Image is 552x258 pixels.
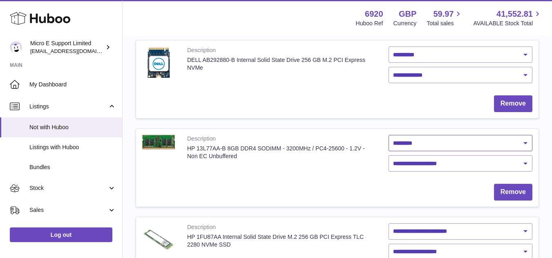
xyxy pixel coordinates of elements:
span: Bundles [29,163,116,171]
a: Remove [494,95,532,112]
span: Listings [29,103,107,110]
img: $_57.JPG [142,135,175,150]
span: Sales [29,206,107,214]
span: Listings with Huboo [29,143,116,151]
div: Huboo Ref [356,20,383,27]
strong: GBP [399,9,416,20]
span: My Dashboard [29,81,116,88]
span: [EMAIL_ADDRESS][DOMAIN_NAME] [30,48,120,54]
span: Stock [29,184,107,192]
a: Remove [494,184,532,201]
span: AVAILABLE Stock Total [473,20,542,27]
div: HP 1FU87AA Internal Solid State Drive M.2 256 GB PCI Express TLC 2280 NVMe SSD [187,233,376,249]
strong: Description [187,223,376,233]
strong: Description [187,46,376,56]
img: $_57.JPG [142,46,175,79]
span: Not with Huboo [29,123,116,131]
div: DELL AB292880-B Internal Solid State Drive 256 GB M.2 PCI Express NVMe [187,56,376,72]
span: 59.97 [433,9,454,20]
span: Total sales [427,20,463,27]
a: Log out [10,227,112,242]
div: Currency [393,20,417,27]
div: HP 13L77AA-B 8GB DDR4 SODIMM - 3200MHz / PC4-25600 - 1.2V - Non EC Unbuffered [187,145,376,160]
a: 41,552.81 AVAILABLE Stock Total [473,9,542,27]
a: 59.97 Total sales [427,9,463,27]
strong: Description [187,135,376,145]
div: Micro E Support Limited [30,40,104,55]
img: $_57.JPG [142,223,175,256]
span: 41,552.81 [496,9,533,20]
strong: 6920 [365,9,383,20]
img: contact@micropcsupport.com [10,41,22,53]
